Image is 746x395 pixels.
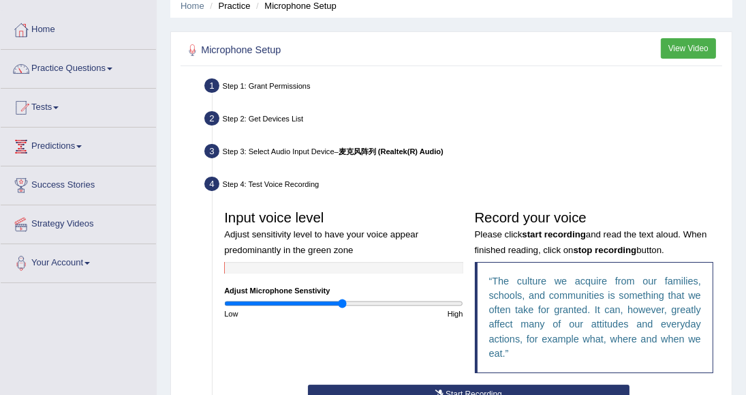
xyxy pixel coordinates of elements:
[219,308,344,319] div: Low
[1,205,156,239] a: Strategy Videos
[224,229,418,254] small: Adjust sensitivity level to have your voice appear predominantly in the green zone
[1,244,156,278] a: Your Account
[1,166,156,201] a: Success Stories
[1,50,156,84] a: Practice Questions
[224,285,330,296] label: Adjust Microphone Senstivity
[475,229,707,254] small: Please click and read the text aloud. When finished reading, click on button.
[1,128,156,162] a: Predictions
[200,173,727,199] div: Step 4: Test Voice Recording
[200,75,727,100] div: Step 1: Grant Permissions
[224,210,463,256] h3: Input voice level
[181,1,204,11] a: Home
[489,276,701,359] q: The culture we acquire from our families, schools, and communities is something that we often tak...
[1,89,156,123] a: Tests
[343,308,469,319] div: High
[335,147,444,156] span: –
[339,147,444,156] b: 麦克风阵列 (Realtek(R) Audio)
[200,108,727,133] div: Step 2: Get Devices List
[522,229,586,239] b: start recording
[200,141,727,166] div: Step 3: Select Audio Input Device
[574,245,637,255] b: stop recording
[661,38,716,58] button: View Video
[184,42,516,59] h2: Microphone Setup
[475,210,713,256] h3: Record your voice
[1,11,156,45] a: Home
